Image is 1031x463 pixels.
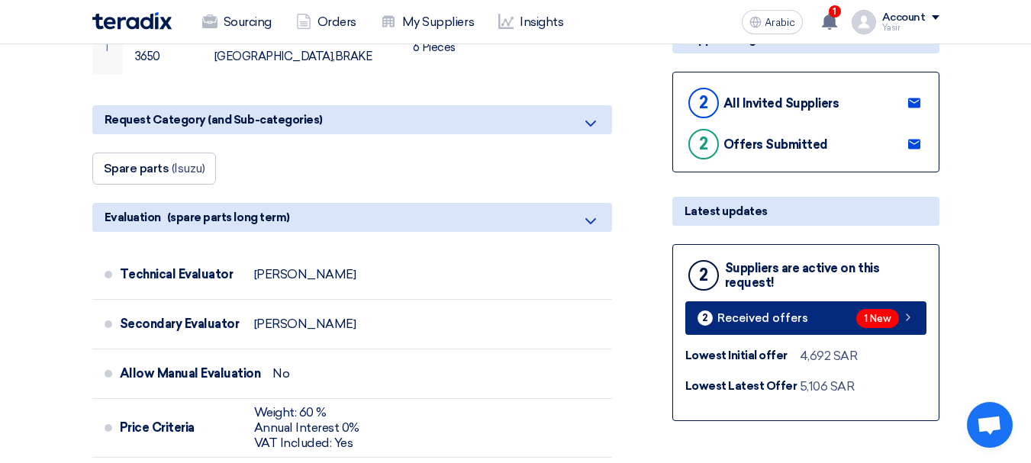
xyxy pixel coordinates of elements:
[254,267,356,281] font: [PERSON_NAME]
[105,40,108,54] font: 1
[120,317,240,331] font: Secondary Evaluator
[967,402,1013,448] div: Open chat
[317,14,356,29] font: Orders
[413,40,456,54] font: 6 Pieces
[742,10,803,34] button: Arabic
[284,5,369,39] a: Orders
[190,5,284,39] a: Sourcing
[120,420,195,435] font: Price Criteria
[254,405,327,420] font: Weight: 60 %
[864,313,891,325] font: 1 New
[520,14,563,29] font: Insights
[800,379,855,394] font: 5,106 SAR
[402,14,474,29] font: My Suppliers
[272,366,289,381] font: No
[723,137,828,152] font: Offers Submitted
[172,161,205,175] font: (Isuzu)
[167,211,290,224] font: (spare parts long term)
[702,312,707,323] font: 2
[685,301,926,335] a: 2 Received offers 1 New
[685,204,768,218] font: Latest updates
[92,12,172,30] img: Teradix logo
[254,317,356,331] font: [PERSON_NAME]
[833,6,836,17] font: 1
[486,5,575,39] a: Insights
[699,265,708,285] font: 2
[369,5,486,39] a: My Suppliers
[254,436,353,450] font: VAT Included: Yes
[104,161,169,175] font: Spare parts
[723,96,839,111] font: All Invited Suppliers
[765,16,795,29] font: Arabic
[120,366,261,381] font: Allow Manual Evaluation
[725,261,880,290] font: Suppliers are active on this request!
[852,10,876,34] img: profile_test.png
[699,92,708,113] font: 2
[224,14,272,29] font: Sourcing
[717,311,808,325] font: Received offers
[105,113,323,127] font: Request Category (and Sub-categories)
[800,349,858,363] font: 4,692 SAR
[882,11,926,24] font: Account
[105,211,161,224] font: Evaluation
[254,420,359,435] font: Annual Interest 0%
[685,349,788,362] font: Lowest Initial offer
[120,267,234,281] font: Technical Evaluator
[685,379,797,393] font: Lowest Latest Offer
[882,23,901,33] font: Yasir
[699,133,708,154] font: 2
